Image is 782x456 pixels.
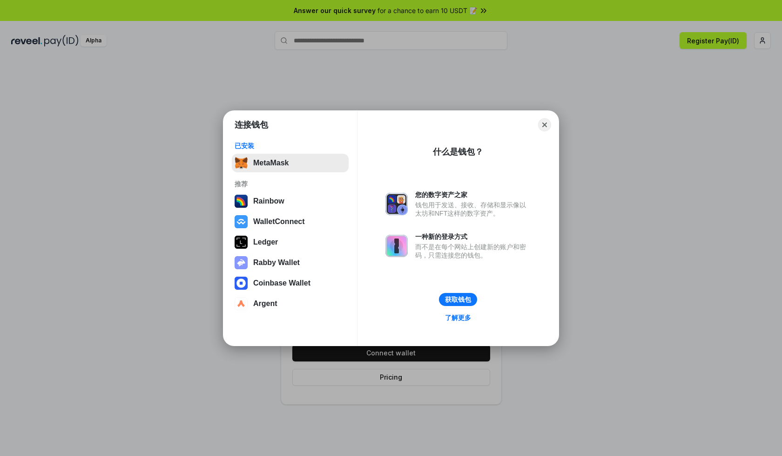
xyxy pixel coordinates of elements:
[232,294,349,313] button: Argent
[385,193,408,215] img: svg+xml,%3Csvg%20xmlns%3D%22http%3A%2F%2Fwww.w3.org%2F2000%2Fsvg%22%20fill%3D%22none%22%20viewBox...
[445,295,471,304] div: 获取钱包
[253,238,278,246] div: Ledger
[235,297,248,310] img: svg+xml,%3Csvg%20width%3D%2228%22%20height%3D%2228%22%20viewBox%3D%220%200%2028%2028%22%20fill%3D...
[235,180,346,188] div: 推荐
[235,256,248,269] img: svg+xml,%3Csvg%20xmlns%3D%22http%3A%2F%2Fwww.w3.org%2F2000%2Fsvg%22%20fill%3D%22none%22%20viewBox...
[253,218,305,226] div: WalletConnect
[253,299,277,308] div: Argent
[415,243,531,259] div: 而不是在每个网站上创建新的账户和密码，只需连接您的钱包。
[385,235,408,257] img: svg+xml,%3Csvg%20xmlns%3D%22http%3A%2F%2Fwww.w3.org%2F2000%2Fsvg%22%20fill%3D%22none%22%20viewBox...
[235,277,248,290] img: svg+xml,%3Csvg%20width%3D%2228%22%20height%3D%2228%22%20viewBox%3D%220%200%2028%2028%22%20fill%3D...
[253,197,284,205] div: Rainbow
[538,118,551,131] button: Close
[232,212,349,231] button: WalletConnect
[415,191,531,199] div: 您的数字资产之家
[253,259,300,267] div: Rabby Wallet
[253,279,310,287] div: Coinbase Wallet
[232,253,349,272] button: Rabby Wallet
[235,157,248,170] img: svg+xml,%3Csvg%20fill%3D%22none%22%20height%3D%2233%22%20viewBox%3D%220%200%2035%2033%22%20width%...
[433,146,483,157] div: 什么是钱包？
[439,293,477,306] button: 获取钱包
[415,201,531,218] div: 钱包用于发送、接收、存储和显示像以太坊和NFT这样的数字资产。
[445,313,471,322] div: 了解更多
[235,215,248,228] img: svg+xml,%3Csvg%20width%3D%2228%22%20height%3D%2228%22%20viewBox%3D%220%200%2028%2028%22%20fill%3D...
[232,233,349,252] button: Ledger
[439,312,477,324] a: 了解更多
[235,236,248,249] img: svg+xml,%3Csvg%20xmlns%3D%22http%3A%2F%2Fwww.w3.org%2F2000%2Fsvg%22%20width%3D%2228%22%20height%3...
[232,154,349,172] button: MetaMask
[235,142,346,150] div: 已安装
[235,119,268,130] h1: 连接钱包
[235,195,248,208] img: svg+xml,%3Csvg%20width%3D%22120%22%20height%3D%22120%22%20viewBox%3D%220%200%20120%20120%22%20fil...
[415,232,531,241] div: 一种新的登录方式
[253,159,289,167] div: MetaMask
[232,274,349,293] button: Coinbase Wallet
[232,192,349,211] button: Rainbow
